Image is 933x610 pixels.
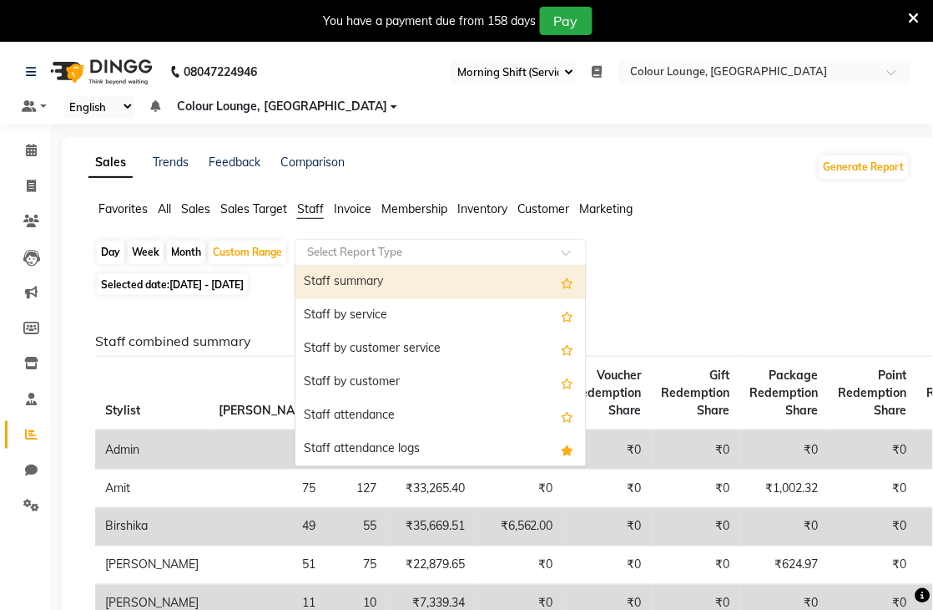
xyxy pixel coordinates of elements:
[829,470,917,508] td: ₹0
[381,201,447,216] span: Membership
[334,201,371,216] span: Invoice
[158,201,171,216] span: All
[181,201,210,216] span: Sales
[209,546,325,585] td: 51
[209,241,286,264] div: Custom Range
[88,148,133,178] a: Sales
[829,430,917,470] td: ₹0
[297,201,324,216] span: Staff
[540,7,593,35] button: Pay
[95,470,209,508] td: Amit
[386,508,475,546] td: ₹35,669.51
[95,333,897,349] h6: Staff combined summary
[563,470,652,508] td: ₹0
[295,299,586,333] div: Staff by service
[280,155,345,170] a: Comparison
[98,201,148,216] span: Favorites
[652,470,740,508] td: ₹0
[325,470,386,508] td: 127
[167,241,205,264] div: Month
[95,508,209,546] td: Birshika
[325,546,386,585] td: 75
[220,201,287,216] span: Sales Target
[829,508,917,546] td: ₹0
[573,368,642,418] span: Voucher Redemption Share
[563,508,652,546] td: ₹0
[563,546,652,585] td: ₹0
[475,470,563,508] td: ₹0
[652,430,740,470] td: ₹0
[324,13,537,30] div: You have a payment due from 158 days
[95,546,209,585] td: [PERSON_NAME]
[169,278,244,291] span: [DATE] - [DATE]
[652,508,740,546] td: ₹0
[517,201,570,216] span: Customer
[178,98,388,115] span: Colour Lounge, [GEOGRAPHIC_DATA]
[209,430,325,470] td: 77
[740,470,829,508] td: ₹1,002.32
[562,306,574,326] span: Add this report to Favorites List
[295,265,587,467] ng-dropdown-panel: Options list
[325,508,386,546] td: 55
[457,201,507,216] span: Inventory
[209,470,325,508] td: 75
[386,470,475,508] td: ₹33,265.40
[750,368,819,418] span: Package Redemption Share
[652,546,740,585] td: ₹0
[97,274,248,295] span: Selected date:
[562,373,574,393] span: Add this report to Favorites List
[97,241,124,264] div: Day
[153,155,189,170] a: Trends
[562,339,574,359] span: Add this report to Favorites List
[562,272,574,292] span: Add this report to Favorites List
[219,403,315,418] span: [PERSON_NAME]
[295,366,586,399] div: Staff by customer
[184,48,257,95] b: 08047224946
[820,155,909,179] button: Generate Report
[209,155,260,170] a: Feedback
[295,433,586,466] div: Staff attendance logs
[475,508,563,546] td: ₹6,562.00
[740,508,829,546] td: ₹0
[740,430,829,470] td: ₹0
[386,546,475,585] td: ₹22,879.65
[209,508,325,546] td: 49
[740,546,829,585] td: ₹624.97
[295,333,586,366] div: Staff by customer service
[829,546,917,585] td: ₹0
[839,368,907,418] span: Point Redemption Share
[562,406,574,426] span: Add this report to Favorites List
[475,546,563,585] td: ₹0
[563,430,652,470] td: ₹0
[662,368,730,418] span: Gift Redemption Share
[580,201,633,216] span: Marketing
[562,440,574,460] span: Added to Favorites
[43,48,157,95] img: logo
[105,403,140,418] span: Stylist
[95,430,209,470] td: Admin
[295,399,586,433] div: Staff attendance
[295,266,586,299] div: Staff summary
[128,241,164,264] div: Week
